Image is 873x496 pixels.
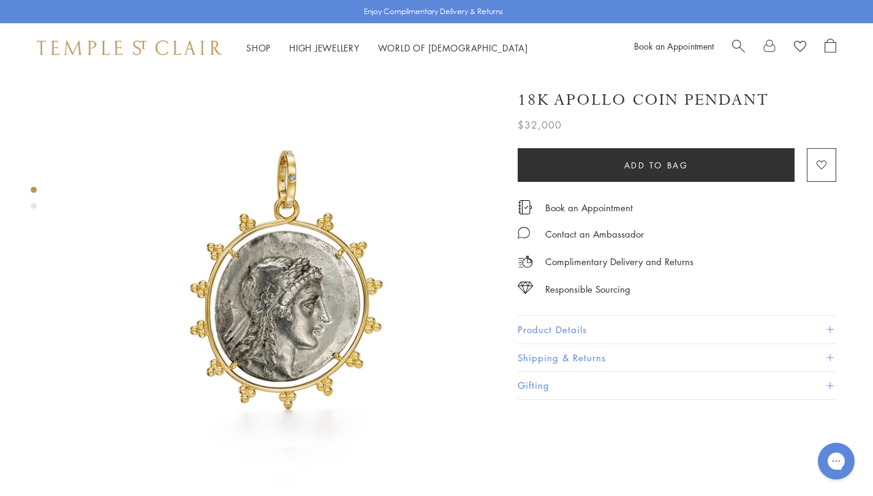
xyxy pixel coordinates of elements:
p: Complimentary Delivery and Returns [545,254,693,269]
button: Product Details [518,316,836,344]
a: View Wishlist [794,39,806,57]
a: Book an Appointment [634,40,714,52]
img: icon_delivery.svg [518,254,533,269]
img: icon_sourcing.svg [518,282,533,294]
a: ShopShop [246,42,271,54]
a: Open Shopping Bag [825,39,836,57]
img: MessageIcon-01_2.svg [518,227,530,239]
iframe: Gorgias live chat messenger [812,438,861,484]
h1: 18K Apollo Coin Pendant [518,89,769,111]
button: Shipping & Returns [518,344,836,372]
a: Book an Appointment [545,201,633,214]
button: Add to bag [518,148,795,182]
div: Responsible Sourcing [545,282,630,297]
span: $32,000 [518,117,562,133]
button: Gifting [518,372,836,399]
span: Add to bag [624,159,689,172]
nav: Main navigation [246,40,528,56]
a: World of [DEMOGRAPHIC_DATA]World of [DEMOGRAPHIC_DATA] [378,42,528,54]
div: Product gallery navigation [31,184,37,219]
img: icon_appointment.svg [518,200,532,214]
a: Search [732,39,745,57]
a: High JewelleryHigh Jewellery [289,42,360,54]
p: Enjoy Complimentary Delivery & Returns [364,6,503,18]
img: Temple St. Clair [37,40,222,55]
div: Contact an Ambassador [545,227,644,242]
